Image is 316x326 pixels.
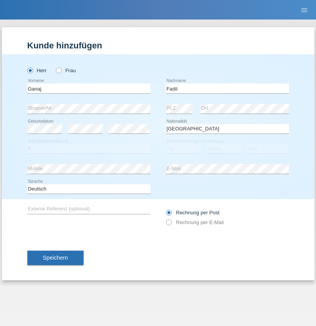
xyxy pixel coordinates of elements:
a: menu [296,7,312,12]
label: Rechnung per E-Mail [166,219,224,225]
label: Herr [27,68,47,73]
input: Rechnung per E-Mail [166,219,171,229]
input: Frau [56,68,61,73]
button: Speichern [27,251,84,265]
i: menu [300,6,308,14]
span: Speichern [43,255,68,261]
input: Herr [27,68,32,73]
label: Rechnung per Post [166,210,220,216]
h1: Kunde hinzufügen [27,41,289,50]
input: Rechnung per Post [166,210,171,219]
label: Frau [56,68,76,73]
